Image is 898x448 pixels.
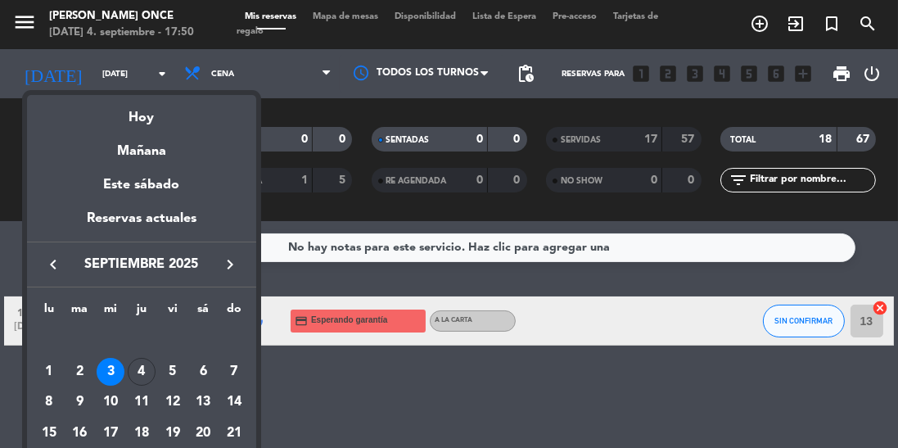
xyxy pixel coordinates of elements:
[219,356,250,387] td: 7 de septiembre de 2025
[220,358,248,386] div: 7
[66,358,94,386] div: 2
[35,419,63,447] div: 15
[95,300,126,325] th: miércoles
[126,300,157,325] th: jueves
[220,255,240,274] i: keyboard_arrow_right
[187,356,219,387] td: 6 de septiembre de 2025
[43,255,63,274] i: keyboard_arrow_left
[157,356,188,387] td: 5 de septiembre de 2025
[27,208,256,242] div: Reservas actuales
[35,388,63,416] div: 8
[95,356,126,387] td: 3 de septiembre de 2025
[128,358,156,386] div: 4
[27,129,256,162] div: Mañana
[159,419,187,447] div: 19
[95,387,126,418] td: 10 de septiembre de 2025
[65,387,96,418] td: 9 de septiembre de 2025
[27,95,256,129] div: Hoy
[189,358,217,386] div: 6
[219,387,250,418] td: 14 de septiembre de 2025
[38,254,68,275] button: keyboard_arrow_left
[34,325,250,356] td: SEP.
[128,388,156,416] div: 11
[126,356,157,387] td: 4 de septiembre de 2025
[220,419,248,447] div: 21
[65,300,96,325] th: martes
[189,419,217,447] div: 20
[68,254,215,275] span: septiembre 2025
[215,254,245,275] button: keyboard_arrow_right
[66,388,94,416] div: 9
[34,387,65,418] td: 8 de septiembre de 2025
[159,358,187,386] div: 5
[65,356,96,387] td: 2 de septiembre de 2025
[97,419,124,447] div: 17
[66,419,94,447] div: 16
[128,419,156,447] div: 18
[34,300,65,325] th: lunes
[34,356,65,387] td: 1 de septiembre de 2025
[159,388,187,416] div: 12
[187,300,219,325] th: sábado
[35,358,63,386] div: 1
[157,300,188,325] th: viernes
[220,388,248,416] div: 14
[97,358,124,386] div: 3
[27,162,256,208] div: Este sábado
[189,388,217,416] div: 13
[126,387,157,418] td: 11 de septiembre de 2025
[157,387,188,418] td: 12 de septiembre de 2025
[219,300,250,325] th: domingo
[187,387,219,418] td: 13 de septiembre de 2025
[97,388,124,416] div: 10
